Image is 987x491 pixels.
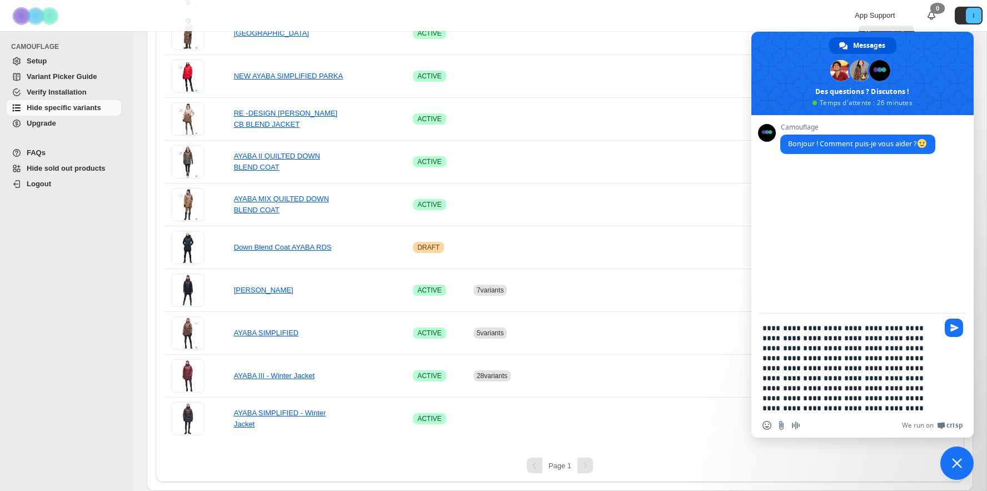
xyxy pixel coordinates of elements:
span: Messages [853,37,885,54]
a: AYABA SIMPLIFIED [234,329,299,337]
img: Camouflage [9,1,64,31]
a: AYABA MIX QUILTED DOWN BLEND COAT [234,195,329,214]
a: Verify Installation [7,85,121,100]
a: Setup [7,53,121,69]
span: DRAFT [417,243,440,252]
span: ACTIVE [417,200,441,209]
span: Insérer un emoji [762,421,771,430]
span: CAMOUFLAGE [11,42,126,51]
span: 7 variants [477,286,504,294]
span: Variant Picker Guide [27,72,97,81]
a: We run onCrisp [902,421,963,430]
a: Down Blend Coat AYABA RDS [234,243,332,251]
a: NEW AYABA SIMPLIFIED PARKA [234,72,343,80]
a: Hide sold out products [7,161,121,176]
div: Fermer le chat [940,447,974,480]
span: Logout [27,180,51,188]
a: Variant Picker Guide [7,69,121,85]
span: ACTIVE [417,329,441,338]
div: Messages [829,37,896,54]
span: Envoyer [945,319,963,337]
span: Page 1 [549,462,571,470]
a: AYABA II QUILTED DOWN BLEND COAT [234,152,320,171]
span: Avatar with initials I [966,8,981,23]
textarea: Entrez votre message... [762,323,938,413]
button: Avatar with initials I [955,7,983,24]
a: Upgrade [7,116,121,131]
a: Logout [7,176,121,192]
span: Upgrade [27,119,56,127]
span: ACTIVE [417,286,441,295]
a: AYABA SIMPLIFIED - Winter Jacket [234,409,326,428]
span: FAQs [27,148,46,157]
span: Envoyer un fichier [777,421,786,430]
span: Bonjour ! Comment puis-je vous aider ? [788,139,928,148]
nav: Pagination [164,458,955,473]
span: ACTIVE [417,157,441,166]
span: App Support [855,11,895,19]
span: 5 variants [477,329,504,337]
a: Hide specific variants [7,100,121,116]
span: ACTIVE [417,371,441,380]
a: [GEOGRAPHIC_DATA] [234,29,309,37]
span: ACTIVE [417,72,441,81]
span: Camouflage [780,123,935,131]
span: ACTIVE [417,115,441,123]
a: RE -DESIGN [PERSON_NAME] CB BLEND JACKET [234,109,337,128]
a: AYABA III - Winter Jacket [234,371,315,380]
span: Message audio [791,421,800,430]
span: Setup [27,57,47,65]
span: Verify Installation [27,88,87,96]
span: We run on [902,421,934,430]
text: I [973,12,974,19]
a: FAQs [7,145,121,161]
a: [PERSON_NAME] [234,286,293,294]
span: Crisp [946,421,963,430]
span: ACTIVE [417,414,441,423]
span: ACTIVE [417,29,441,38]
span: Hide specific variants [27,103,101,112]
span: Hide sold out products [27,164,106,172]
div: 0 [930,3,945,14]
a: 0 [926,10,937,21]
span: 28 variants [477,372,507,380]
